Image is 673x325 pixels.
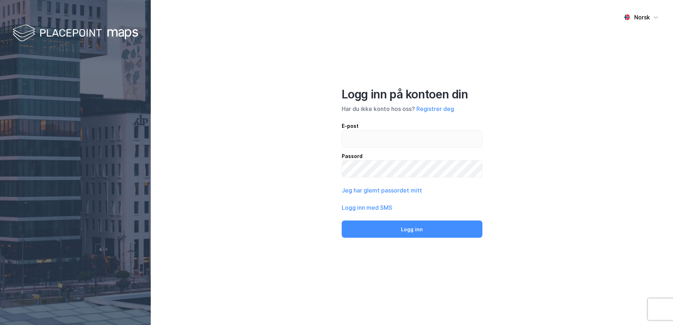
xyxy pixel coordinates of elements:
div: E-post [342,122,482,130]
div: Passord [342,152,482,161]
button: Logg inn med SMS [342,203,392,212]
button: Registrer deg [416,105,454,113]
div: Logg inn på kontoen din [342,87,482,102]
button: Logg inn [342,220,482,238]
img: logo-white.f07954bde2210d2a523dddb988cd2aa7.svg [13,23,138,44]
iframe: Chat Widget [637,291,673,325]
button: Jeg har glemt passordet mitt [342,186,422,195]
div: Har du ikke konto hos oss? [342,105,482,113]
div: Norsk [634,13,650,22]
